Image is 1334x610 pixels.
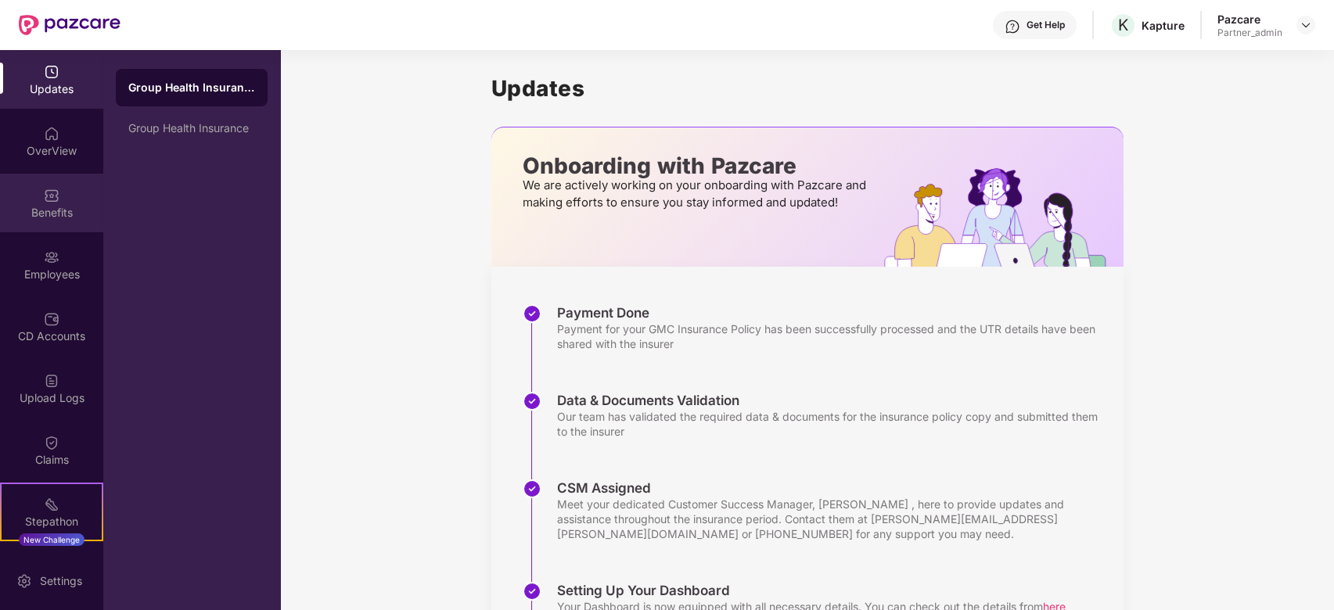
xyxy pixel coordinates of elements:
[523,392,541,411] img: svg+xml;base64,PHN2ZyBpZD0iU3RlcC1Eb25lLTMyeDMyIiB4bWxucz0iaHR0cDovL3d3dy53My5vcmcvMjAwMC9zdmciIH...
[44,126,59,142] img: svg+xml;base64,PHN2ZyBpZD0iSG9tZSIgeG1sbnM9Imh0dHA6Ly93d3cudzMub3JnLzIwMDAvc3ZnIiB3aWR0aD0iMjAiIG...
[128,122,255,135] div: Group Health Insurance
[19,15,120,35] img: New Pazcare Logo
[523,582,541,601] img: svg+xml;base64,PHN2ZyBpZD0iU3RlcC1Eb25lLTMyeDMyIiB4bWxucz0iaHR0cDovL3d3dy53My5vcmcvMjAwMC9zdmciIH...
[523,177,871,211] p: We are actively working on your onboarding with Pazcare and making efforts to ensure you stay inf...
[557,497,1108,541] div: Meet your dedicated Customer Success Manager, [PERSON_NAME] , here to provide updates and assista...
[557,392,1108,409] div: Data & Documents Validation
[1217,27,1282,39] div: Partner_admin
[1118,16,1128,34] span: K
[19,533,84,546] div: New Challenge
[35,573,87,589] div: Settings
[557,479,1108,497] div: CSM Assigned
[491,75,1124,102] h1: Updates
[557,582,1066,599] div: Setting Up Your Dashboard
[44,249,59,265] img: svg+xml;base64,PHN2ZyBpZD0iRW1wbG95ZWVzIiB4bWxucz0iaHR0cDovL3d3dy53My5vcmcvMjAwMC9zdmciIHdpZHRoPS...
[523,479,541,498] img: svg+xml;base64,PHN2ZyBpZD0iU3RlcC1Eb25lLTMyeDMyIiB4bWxucz0iaHR0cDovL3d3dy53My5vcmcvMjAwMC9zdmciIH...
[557,304,1108,321] div: Payment Done
[557,409,1108,439] div: Our team has validated the required data & documents for the insurance policy copy and submitted ...
[557,321,1108,351] div: Payment for your GMC Insurance Policy has been successfully processed and the UTR details have be...
[44,435,59,450] img: svg+xml;base64,PHN2ZyBpZD0iQ2xhaW0iIHhtbG5zPSJodHRwOi8vd3d3LnczLm9yZy8yMDAwL3N2ZyIgd2lkdGg9IjIwIi...
[44,64,59,80] img: svg+xml;base64,PHN2ZyBpZD0iVXBkYXRlZCIgeG1sbnM9Imh0dHA6Ly93d3cudzMub3JnLzIwMDAvc3ZnIiB3aWR0aD0iMj...
[523,304,541,323] img: svg+xml;base64,PHN2ZyBpZD0iU3RlcC1Eb25lLTMyeDMyIiB4bWxucz0iaHR0cDovL3d3dy53My5vcmcvMjAwMC9zdmciIH...
[1217,12,1282,27] div: Pazcare
[44,188,59,203] img: svg+xml;base64,PHN2ZyBpZD0iQmVuZWZpdHMiIHhtbG5zPSJodHRwOi8vd3d3LnczLm9yZy8yMDAwL3N2ZyIgd2lkdGg9Ij...
[884,168,1123,267] img: hrOnboarding
[1027,19,1065,31] div: Get Help
[16,573,32,589] img: svg+xml;base64,PHN2ZyBpZD0iU2V0dGluZy0yMHgyMCIgeG1sbnM9Imh0dHA6Ly93d3cudzMub3JnLzIwMDAvc3ZnIiB3aW...
[44,497,59,512] img: svg+xml;base64,PHN2ZyB4bWxucz0iaHR0cDovL3d3dy53My5vcmcvMjAwMC9zdmciIHdpZHRoPSIyMSIgaGVpZ2h0PSIyMC...
[128,80,255,95] div: Group Health Insurance
[44,311,59,327] img: svg+xml;base64,PHN2ZyBpZD0iQ0RfQWNjb3VudHMiIGRhdGEtbmFtZT0iQ0QgQWNjb3VudHMiIHhtbG5zPSJodHRwOi8vd3...
[2,514,102,529] div: Stepathon
[1005,19,1020,34] img: svg+xml;base64,PHN2ZyBpZD0iSGVscC0zMngzMiIgeG1sbnM9Imh0dHA6Ly93d3cudzMub3JnLzIwMDAvc3ZnIiB3aWR0aD...
[1300,19,1312,31] img: svg+xml;base64,PHN2ZyBpZD0iRHJvcGRvd24tMzJ4MzIiIHhtbG5zPSJodHRwOi8vd3d3LnczLm9yZy8yMDAwL3N2ZyIgd2...
[44,373,59,389] img: svg+xml;base64,PHN2ZyBpZD0iVXBsb2FkX0xvZ3MiIGRhdGEtbmFtZT0iVXBsb2FkIExvZ3MiIHhtbG5zPSJodHRwOi8vd3...
[1142,18,1185,33] div: Kapture
[523,159,871,173] p: Onboarding with Pazcare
